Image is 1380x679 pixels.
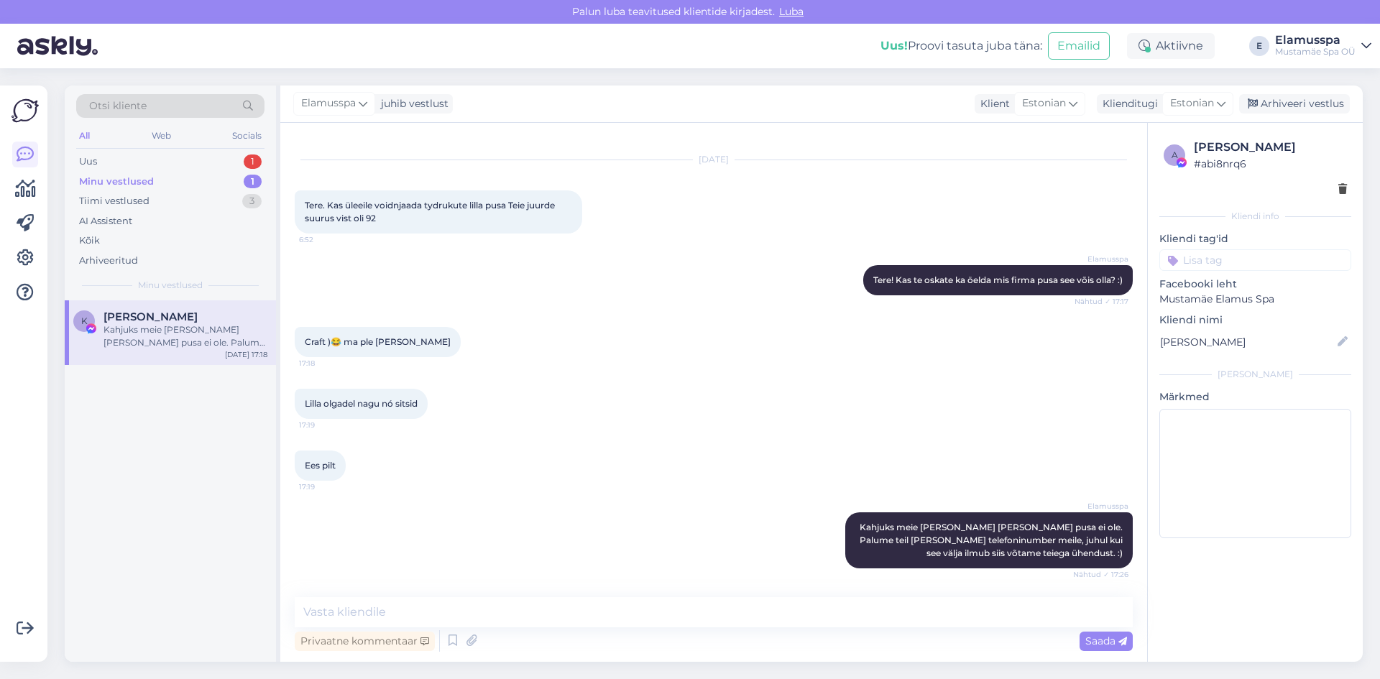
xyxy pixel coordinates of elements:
div: Web [149,126,174,145]
b: Uus! [880,39,908,52]
span: Saada [1085,634,1127,647]
div: E [1249,36,1269,56]
div: Aktiivne [1127,33,1215,59]
p: Kliendi tag'id [1159,231,1351,246]
div: Privaatne kommentaar [295,632,435,651]
div: Klient [975,96,1010,111]
span: Elamusspa [1075,254,1128,264]
div: [DATE] [295,153,1133,166]
div: Uus [79,154,97,169]
span: Craft )😂 ma ple [PERSON_NAME] [305,336,451,347]
div: [PERSON_NAME] [1159,368,1351,381]
span: Nähtud ✓ 17:26 [1073,569,1128,580]
span: Otsi kliente [89,98,147,114]
span: Minu vestlused [138,279,203,292]
span: 17:19 [299,420,353,430]
div: Klienditugi [1097,96,1158,111]
div: Kahjuks meie [PERSON_NAME] [PERSON_NAME] pusa ei ole. Palume teil [PERSON_NAME] telefoninumber me... [103,323,267,349]
span: Estonian [1022,96,1066,111]
p: Märkmed [1159,389,1351,405]
span: Elamusspa [1075,501,1128,512]
span: Luba [775,5,808,18]
div: All [76,126,93,145]
span: 6:52 [299,234,353,245]
div: # abi8nrq6 [1194,156,1347,172]
div: Proovi tasuta juba täna: [880,37,1042,55]
span: Ees pilt [305,460,336,471]
div: juhib vestlust [375,96,448,111]
span: Elamusspa [301,96,356,111]
div: [DATE] 17:18 [225,349,267,360]
div: [PERSON_NAME] [1194,139,1347,156]
span: Lilla olgadel nagu nó sitsid [305,398,418,409]
p: Facebooki leht [1159,277,1351,292]
p: Mustamäe Elamus Spa [1159,292,1351,307]
div: Elamusspa [1275,34,1356,46]
div: Kõik [79,234,100,248]
div: 3 [242,194,262,208]
input: Lisa nimi [1160,334,1335,350]
span: K [81,315,88,326]
span: 17:18 [299,358,353,369]
div: 1 [244,175,262,189]
span: Kristina Tšebõkina [103,310,198,323]
div: AI Assistent [79,214,132,228]
div: Tiimi vestlused [79,194,149,208]
div: Mustamäe Spa OÜ [1275,46,1356,57]
span: Tere. Kas üleeile voidnjaada tydrukute lilla pusa Teie juurde suurus vist oli 92 [305,200,557,223]
img: Askly Logo [11,97,39,124]
div: 1 [244,154,262,169]
div: Minu vestlused [79,175,154,189]
p: Kliendi nimi [1159,313,1351,328]
div: Arhiveeri vestlus [1239,94,1350,114]
span: a [1172,149,1178,160]
input: Lisa tag [1159,249,1351,271]
span: 17:19 [299,481,353,492]
span: Kahjuks meie [PERSON_NAME] [PERSON_NAME] pusa ei ole. Palume teil [PERSON_NAME] telefoninumber me... [860,522,1125,558]
div: Kliendi info [1159,210,1351,223]
div: Socials [229,126,264,145]
span: Nähtud ✓ 17:17 [1075,296,1128,307]
div: Arhiveeritud [79,254,138,268]
button: Emailid [1048,32,1110,60]
span: Estonian [1170,96,1214,111]
a: ElamusspaMustamäe Spa OÜ [1275,34,1371,57]
span: Tere! Kas te oskate ka öelda mis firma pusa see võis olla? :) [873,274,1123,285]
